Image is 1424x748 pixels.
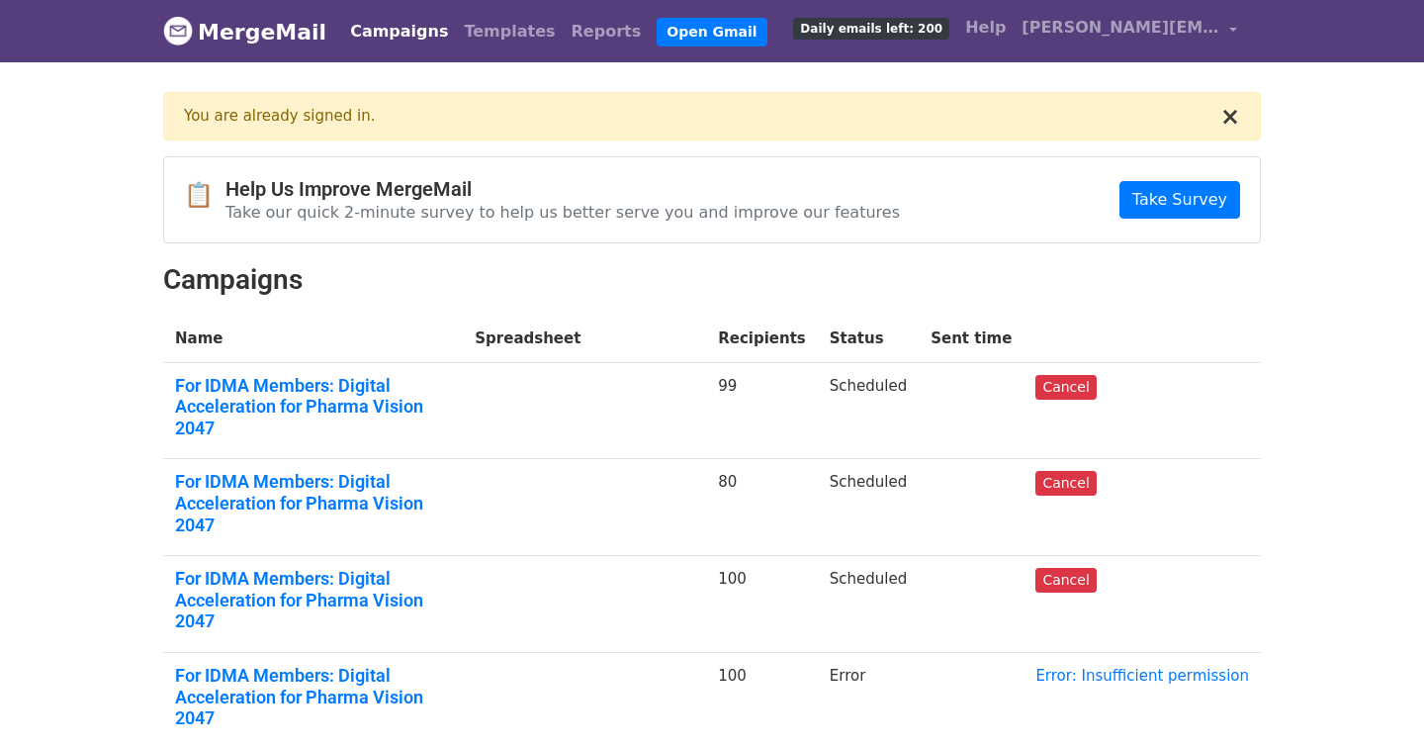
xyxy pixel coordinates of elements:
[818,556,919,653] td: Scheduled
[184,105,1220,128] div: You are already signed in.
[342,12,456,51] a: Campaigns
[1035,667,1249,685] a: Error: Insufficient permission
[706,459,818,556] td: 80
[564,12,650,51] a: Reports
[785,8,957,47] a: Daily emails left: 200
[1014,8,1245,54] a: [PERSON_NAME][EMAIL_ADDRESS][PERSON_NAME][DOMAIN_NAME]
[1035,471,1096,496] a: Cancel
[175,568,451,632] a: For IDMA Members: Digital Acceleration for Pharma Vision 2047
[1325,653,1424,748] iframe: Chat Widget
[1022,16,1219,40] span: [PERSON_NAME][EMAIL_ADDRESS][PERSON_NAME][DOMAIN_NAME]
[1035,375,1096,400] a: Cancel
[1220,105,1240,129] button: ×
[184,181,225,210] span: 📋
[957,8,1014,47] a: Help
[225,202,900,223] p: Take our quick 2-minute survey to help us better serve you and improve our features
[818,459,919,556] td: Scheduled
[706,316,818,362] th: Recipients
[706,556,818,653] td: 100
[1035,568,1096,593] a: Cancel
[456,12,563,51] a: Templates
[818,316,919,362] th: Status
[463,316,706,362] th: Spreadsheet
[175,375,451,439] a: For IDMA Members: Digital Acceleration for Pharma Vision 2047
[919,316,1023,362] th: Sent time
[706,362,818,459] td: 99
[657,18,766,47] a: Open Gmail
[175,471,451,535] a: For IDMA Members: Digital Acceleration for Pharma Vision 2047
[163,263,1261,297] h2: Campaigns
[225,177,900,201] h4: Help Us Improve MergeMail
[1119,181,1240,219] a: Take Survey
[163,11,326,52] a: MergeMail
[163,16,193,46] img: MergeMail logo
[818,362,919,459] td: Scheduled
[175,665,451,729] a: For IDMA Members: Digital Acceleration for Pharma Vision 2047
[793,18,949,40] span: Daily emails left: 200
[163,316,463,362] th: Name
